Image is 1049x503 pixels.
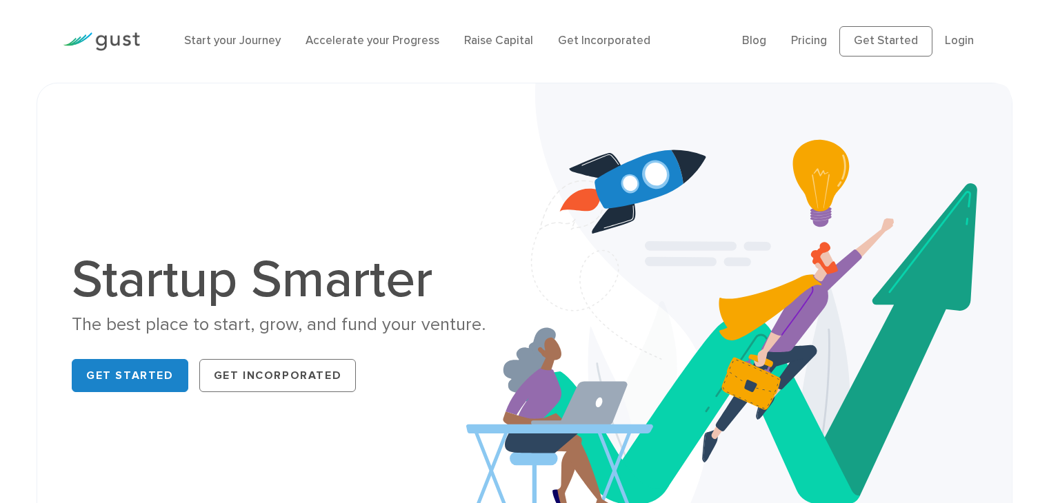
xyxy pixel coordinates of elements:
a: Get Incorporated [558,34,650,48]
a: Get Incorporated [199,359,357,392]
a: Login [945,34,974,48]
a: Start your Journey [184,34,281,48]
a: Get Started [72,359,188,392]
div: The best place to start, grow, and fund your venture. [72,313,514,337]
a: Blog [742,34,766,48]
a: Get Started [839,26,932,57]
a: Pricing [791,34,827,48]
a: Raise Capital [464,34,533,48]
h1: Startup Smarter [72,254,514,306]
img: Gust Logo [63,32,140,51]
a: Accelerate your Progress [306,34,439,48]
